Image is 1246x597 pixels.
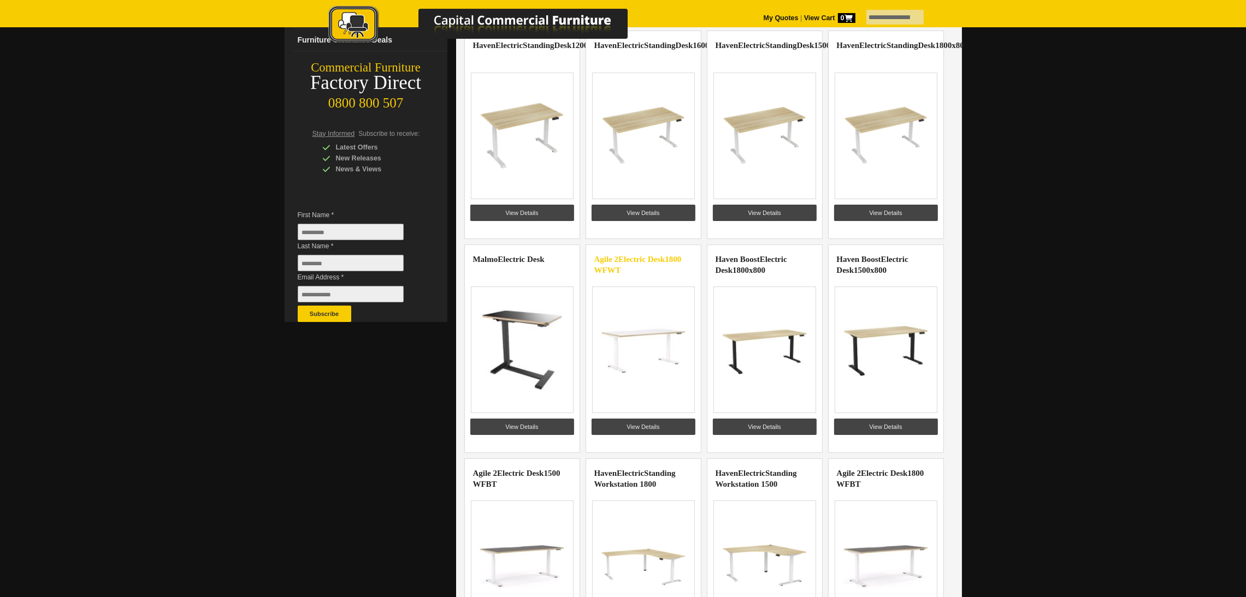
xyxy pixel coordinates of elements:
[497,469,544,477] highlight: Electric Desk
[470,419,574,435] a: View Details
[713,419,817,435] a: View Details
[498,255,544,264] highlight: Electric Desk
[918,41,936,50] highlight: Desk
[592,419,695,435] a: View Details
[716,255,787,274] highlight: Electric Desk
[473,255,545,264] a: MalmoElectric Desk
[837,255,908,274] highlight: Electric Desk
[298,286,404,302] input: Email Address *
[797,41,814,50] highlight: Desk
[738,469,765,477] highlight: Electric
[618,255,665,264] highlight: Electric Desk
[298,5,681,49] a: Capital Commercial Furniture Logo
[322,153,426,164] div: New Releases
[837,255,908,274] a: Haven BoostElectric Desk1500x800
[594,255,682,274] a: Agile 2Electric Desk1800 WFWT
[470,205,574,221] a: View Details
[285,75,447,91] div: Factory Direct
[594,469,676,488] a: HavenElectricStanding Workstation 1800
[293,29,447,51] a: Furniture Clearance Deals
[861,469,907,477] highlight: Electric Desk
[713,205,817,221] a: View Details
[298,306,351,322] button: Subscribe
[838,13,855,23] span: 0
[764,14,799,22] a: My Quotes
[804,14,855,22] strong: View Cart
[834,205,938,221] a: View Details
[298,241,420,252] span: Last Name *
[592,205,695,221] a: View Details
[285,60,447,75] div: Commercial Furniture
[298,255,404,271] input: Last Name *
[837,41,969,50] a: HavenElectricStandingDesk1800x800
[617,469,644,477] highlight: Electric
[358,130,420,138] span: Subscribe to receive:
[285,90,447,111] div: 0800 800 507
[837,469,924,488] a: Agile 2Electric Desk1800 WFBT
[676,41,693,50] highlight: Desk
[298,224,404,240] input: First Name *
[738,41,765,50] highlight: Electric
[716,41,847,50] a: HavenElectricStandingDesk1500x800
[312,130,355,138] span: Stay Informed
[322,142,426,153] div: Latest Offers
[322,164,426,175] div: News & Views
[802,14,855,22] a: View Cart0
[716,255,787,274] a: Haven BoostElectric Desk1800x800
[298,5,681,45] img: Capital Commercial Furniture Logo
[298,272,420,283] span: Email Address *
[298,210,420,220] span: First Name *
[473,469,560,488] a: Agile 2Electric Desk1500 WFBT
[716,469,797,488] a: HavenElectricStanding Workstation 1500
[859,41,887,50] highlight: Electric
[834,419,938,435] a: View Details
